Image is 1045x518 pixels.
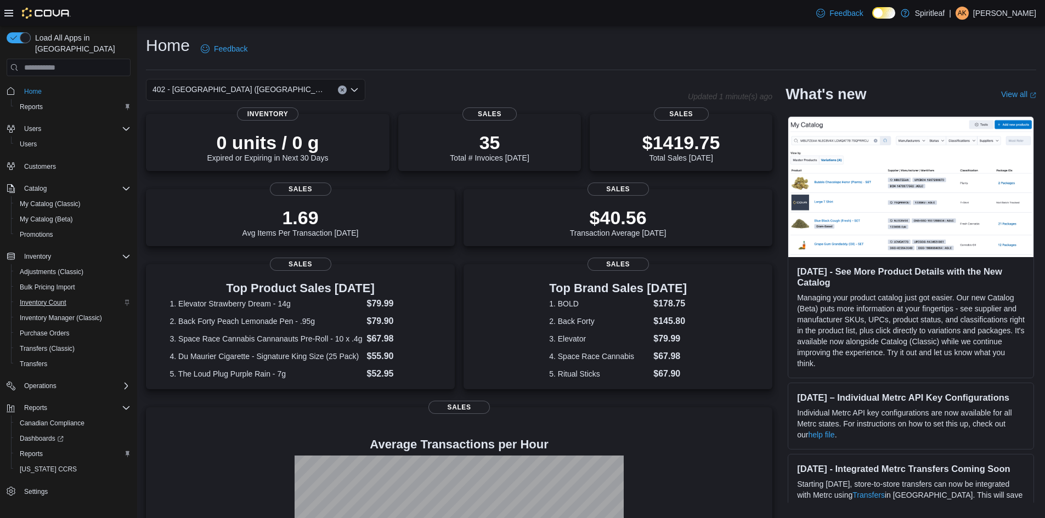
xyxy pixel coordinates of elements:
[22,8,71,19] img: Cova
[549,298,649,309] dt: 1. BOLD
[20,250,55,263] button: Inventory
[20,160,60,173] a: Customers
[15,197,131,210] span: My Catalog (Classic)
[338,86,347,94] button: Clear input
[15,228,131,241] span: Promotions
[155,438,764,451] h4: Average Transactions per Hour
[786,86,866,103] h2: What's new
[15,100,47,113] a: Reports
[549,282,687,295] h3: Top Brand Sales [DATE]
[20,85,46,98] a: Home
[915,7,945,20] p: Spiritleaf
[20,140,37,149] span: Users
[20,401,131,414] span: Reports
[15,138,41,151] a: Users
[20,314,102,322] span: Inventory Manager (Classic)
[11,295,135,310] button: Inventory Count
[15,265,88,278] a: Adjustments (Classic)
[2,483,135,499] button: Settings
[152,83,327,96] span: 402 - [GEOGRAPHIC_DATA] ([GEOGRAPHIC_DATA])
[852,491,885,499] a: Transfers
[20,230,53,239] span: Promotions
[11,227,135,242] button: Promotions
[15,447,131,460] span: Reports
[549,333,649,344] dt: 3. Elevator
[2,400,135,415] button: Reports
[196,38,252,60] a: Feedback
[653,367,687,380] dd: $67.90
[20,401,52,414] button: Reports
[367,315,431,328] dd: $79.90
[11,446,135,462] button: Reports
[588,258,649,271] span: Sales
[15,463,131,476] span: Washington CCRS
[11,415,135,431] button: Canadian Compliance
[949,7,951,20] p: |
[450,132,529,162] div: Total # Invoices [DATE]
[20,182,131,195] span: Catalog
[207,132,329,162] div: Expired or Expiring in Next 30 Days
[653,350,687,363] dd: $67.98
[350,86,359,94] button: Open list of options
[549,316,649,327] dt: 2. Back Forty
[214,43,247,54] span: Feedback
[958,7,967,20] span: AK
[11,326,135,341] button: Purchase Orders
[20,379,131,392] span: Operations
[15,417,131,430] span: Canadian Compliance
[20,267,83,276] span: Adjustments (Classic)
[270,258,331,271] span: Sales
[242,207,359,237] div: Avg Items Per Transaction [DATE]
[24,252,51,261] span: Inventory
[20,250,131,263] span: Inventory
[15,447,47,460] a: Reports
[797,463,1025,474] h3: [DATE] - Integrated Metrc Transfers Coming Soon
[688,92,772,101] p: Updated 1 minute(s) ago
[11,99,135,115] button: Reports
[797,407,1025,440] p: Individual Metrc API key configurations are now available for all Metrc states. For instructions ...
[15,357,52,371] a: Transfers
[872,7,895,19] input: Dark Mode
[653,297,687,310] dd: $178.75
[367,367,431,380] dd: $52.95
[20,182,51,195] button: Catalog
[20,122,46,135] button: Users
[20,344,75,353] span: Transfers (Classic)
[15,197,85,210] a: My Catalog (Classic)
[15,281,80,294] a: Bulk Pricing Import
[270,183,331,196] span: Sales
[15,213,131,226] span: My Catalog (Beta)
[11,356,135,372] button: Transfers
[829,8,863,19] span: Feedback
[20,449,43,458] span: Reports
[15,327,131,340] span: Purchase Orders
[2,121,135,136] button: Users
[653,315,687,328] dd: $145.80
[1001,90,1036,99] a: View allExternal link
[797,392,1025,403] h3: [DATE] – Individual Metrc API Key Configurations
[11,280,135,295] button: Bulk Pricing Import
[570,207,666,237] div: Transaction Average [DATE]
[15,265,131,278] span: Adjustments (Classic)
[11,196,135,212] button: My Catalog (Classic)
[207,132,329,153] p: 0 units / 0 g
[15,417,89,430] a: Canadian Compliance
[2,83,135,99] button: Home
[428,401,490,414] span: Sales
[20,465,77,474] span: [US_STATE] CCRS
[170,282,431,295] h3: Top Product Sales [DATE]
[11,212,135,227] button: My Catalog (Beta)
[15,463,81,476] a: [US_STATE] CCRS
[24,184,47,193] span: Catalog
[146,35,190,56] h1: Home
[11,462,135,477] button: [US_STATE] CCRS
[11,341,135,356] button: Transfers (Classic)
[653,332,687,345] dd: $79.99
[973,7,1036,20] p: [PERSON_NAME]
[15,432,131,445] span: Dashboards
[15,296,131,309] span: Inventory Count
[20,122,131,135] span: Users
[15,311,106,325] a: Inventory Manager (Classic)
[170,298,363,309] dt: 1. Elevator Strawberry Dream - 14g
